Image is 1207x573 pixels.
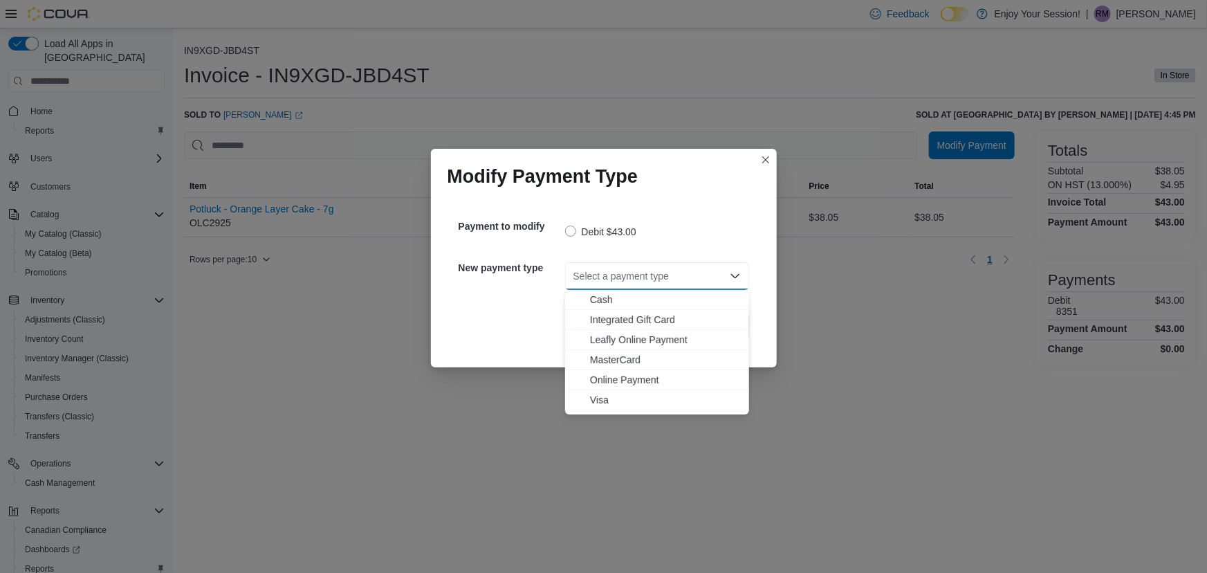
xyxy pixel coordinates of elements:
button: Integrated Gift Card [565,310,749,330]
button: Visa [565,390,749,410]
span: Leafly Online Payment [590,333,741,347]
span: MasterCard [590,353,741,367]
h5: Payment to modify [459,212,562,240]
button: Leafly Online Payment [565,330,749,350]
span: Visa [590,393,741,407]
span: Online Payment [590,373,741,387]
input: Accessible screen reader label [573,268,575,284]
label: Debit $43.00 [565,224,636,240]
span: Integrated Gift Card [590,313,741,327]
h5: New payment type [459,254,562,282]
button: Close list of options [730,271,741,282]
h1: Modify Payment Type [448,165,638,188]
button: Cash [565,290,749,310]
span: Cash [590,293,741,307]
button: MasterCard [565,350,749,370]
button: Online Payment [565,370,749,390]
button: Closes this modal window [757,152,774,168]
div: Choose from the following options [565,290,749,410]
